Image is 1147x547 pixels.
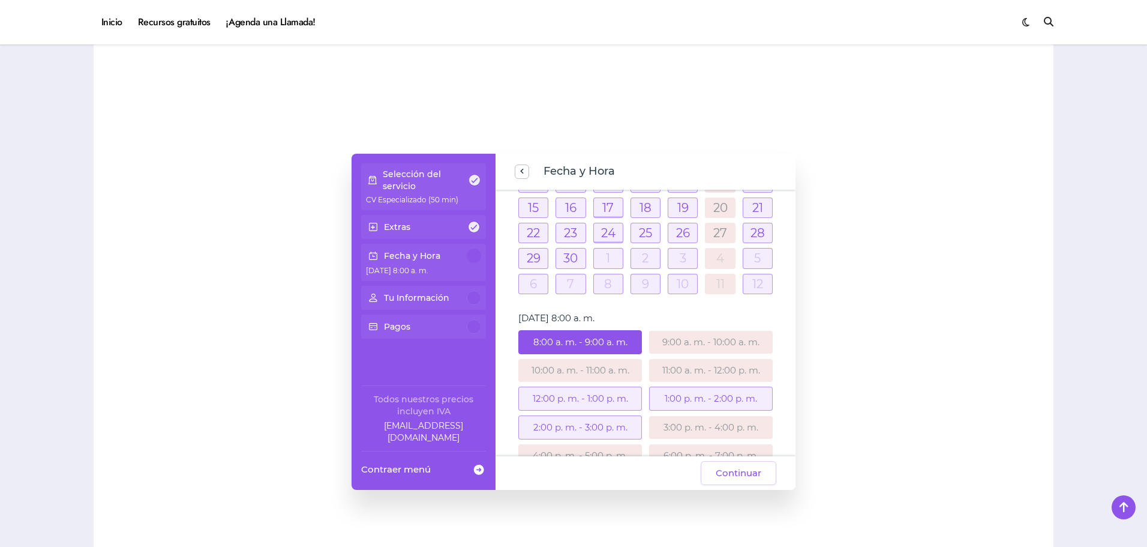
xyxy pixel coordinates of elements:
[701,271,738,297] td: 11 de octubre de 2025
[384,321,410,333] p: Pagos
[552,271,589,297] td: 7 de octubre de 2025
[627,246,664,271] td: 2 de octubre de 2025
[361,463,431,476] span: Contraer menú
[130,6,218,38] a: Recursos gratuitos
[649,387,773,411] div: 1:00 p. m. - 2:00 p. m.
[713,227,727,239] a: 27 de septiembre de 2025
[544,163,615,180] span: Fecha y Hora
[716,466,761,480] span: Continuar
[649,416,773,439] div: 3:00 p. m. - 4:00 p. m.
[515,165,529,179] button: previous step
[739,246,776,271] td: 5 de octubre de 2025
[518,416,642,440] div: 2:00 p. m. - 3:00 p. m.
[590,271,627,297] td: 8 de octubre de 2025
[518,359,642,382] div: 10:00 a. m. - 11:00 a. m.
[590,195,627,220] td: 17 de septiembre de 2025
[384,292,449,304] p: Tu Información
[739,271,776,297] td: 12 de octubre de 2025
[515,195,552,220] td: 15 de septiembre de 2025
[664,220,701,246] td: 26 de septiembre de 2025
[739,220,776,246] td: 28 de septiembre de 2025
[383,168,468,192] p: Selección del servicio
[515,220,552,246] td: 22 de septiembre de 2025
[518,330,642,354] div: 8:00 a. m. - 9:00 a. m.
[590,220,627,246] td: 24 de septiembre de 2025
[552,195,589,220] td: 16 de septiembre de 2025
[361,420,486,444] a: Company email: ayuda@elhadadelasvacantes.com
[518,444,642,467] div: 4:00 p. m. - 5:00 p. m.
[218,6,323,38] a: ¡Agenda una Llamada!
[515,271,552,297] td: 6 de octubre de 2025
[552,246,589,271] td: 30 de septiembre de 2025
[384,221,410,233] p: Extras
[627,220,664,246] td: 25 de septiembre de 2025
[366,266,428,275] span: [DATE] 8:00 a. m.
[713,202,728,214] a: 20 de septiembre de 2025
[664,271,701,297] td: 10 de octubre de 2025
[515,246,552,271] td: 29 de septiembre de 2025
[94,6,130,38] a: Inicio
[716,278,725,290] a: 11 de octubre de 2025
[664,246,701,271] td: 3 de octubre de 2025
[701,461,776,485] button: Continuar
[701,246,738,271] td: 4 de octubre de 2025
[384,250,440,262] p: Fecha y Hora
[361,393,486,417] div: Todos nuestros precios incluyen IVA
[552,220,589,246] td: 23 de septiembre de 2025
[515,311,776,325] div: [DATE] 8:00 a. m.
[518,387,642,411] div: 12:00 p. m. - 1:00 p. m.
[649,444,773,467] div: 6:00 p. m. - 7:00 p. m.
[590,246,627,271] td: 1 de octubre de 2025
[739,195,776,220] td: 21 de septiembre de 2025
[627,271,664,297] td: 9 de octubre de 2025
[701,220,738,246] td: 27 de septiembre de 2025
[627,195,664,220] td: 18 de septiembre de 2025
[649,331,773,354] div: 9:00 a. m. - 10:00 a. m.
[649,359,773,382] div: 11:00 a. m. - 12:00 p. m.
[366,195,458,204] span: CV Especializado (50 min)
[701,195,738,220] td: 20 de septiembre de 2025
[716,252,724,264] a: 4 de octubre de 2025
[664,195,701,220] td: 19 de septiembre de 2025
